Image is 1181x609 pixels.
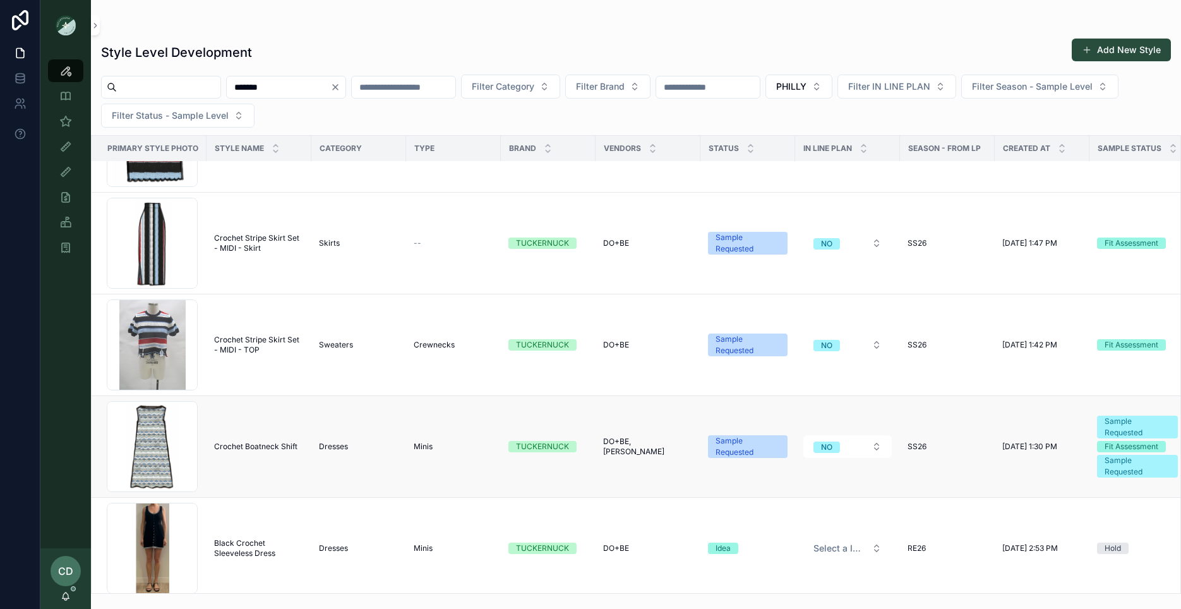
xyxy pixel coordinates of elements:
[821,340,832,351] div: NO
[1097,238,1178,249] a: Fit Assessment
[516,339,569,351] div: TUCKERNUCK
[1097,416,1178,478] a: Sample RequestedFit AssessmentSample Requested
[716,435,780,458] div: Sample Requested
[1002,442,1082,452] a: [DATE] 1:30 PM
[908,442,987,452] a: SS26
[508,441,588,452] a: TUCKERNUCK
[1097,543,1178,554] a: Hold
[214,538,304,558] a: Black Crochet Sleeveless Dress
[1002,238,1057,248] span: [DATE] 1:47 PM
[319,238,399,248] a: Skirts
[319,340,353,350] span: Sweaters
[508,339,588,351] a: TUCKERNUCK
[837,75,956,99] button: Select Button
[576,80,625,93] span: Filter Brand
[214,335,304,355] a: Crochet Stripe Skirt Set - MIDI - TOP
[776,80,806,93] span: PHILLY
[472,80,534,93] span: Filter Category
[461,75,560,99] button: Select Button
[214,442,297,452] span: Crochet Boatneck Shift
[603,238,629,248] span: DO+BE
[516,238,569,249] div: TUCKERNUCK
[803,143,852,154] span: IN LINE PLAN
[803,536,892,560] a: Select Button
[215,143,264,154] span: Style Name
[414,340,455,350] span: Crewnecks
[319,543,399,553] a: Dresses
[1105,543,1121,554] div: Hold
[716,334,780,356] div: Sample Requested
[803,333,892,357] a: Select Button
[112,109,229,122] span: Filter Status - Sample Level
[908,340,926,350] span: SS26
[908,143,981,154] span: Season - From LP
[908,543,926,553] span: RE26
[1002,543,1082,553] a: [DATE] 2:53 PM
[319,238,340,248] span: Skirts
[101,104,255,128] button: Select Button
[1105,339,1158,351] div: Fit Assessment
[1098,143,1161,154] span: Sample Status
[107,143,198,154] span: Primary Style Photo
[765,75,832,99] button: Select Button
[1002,340,1057,350] span: [DATE] 1:42 PM
[803,334,892,356] button: Select Button
[1105,416,1170,438] div: Sample Requested
[1105,455,1170,478] div: Sample Requested
[414,238,493,248] a: --
[319,543,348,553] span: Dresses
[1105,238,1158,249] div: Fit Assessment
[603,238,693,248] a: DO+BE
[821,442,832,453] div: NO
[803,435,892,459] a: Select Button
[603,543,693,553] a: DO+BE
[803,435,892,458] button: Select Button
[709,143,739,154] span: Status
[414,442,433,452] span: Minis
[708,334,788,356] a: Sample Requested
[56,15,76,35] img: App logo
[101,44,252,61] h1: Style Level Development
[508,238,588,249] a: TUCKERNUCK
[1072,39,1171,61] button: Add New Style
[708,543,788,554] a: Idea
[414,442,493,452] a: Minis
[1003,143,1050,154] span: Created at
[214,233,304,253] a: Crochet Stripe Skirt Set - MIDI - Skirt
[330,82,345,92] button: Clear
[961,75,1118,99] button: Select Button
[708,232,788,255] a: Sample Requested
[58,564,73,579] span: CD
[1002,340,1082,350] a: [DATE] 1:42 PM
[1105,441,1158,452] div: Fit Assessment
[565,75,650,99] button: Select Button
[604,143,641,154] span: Vendors
[414,340,493,350] a: Crewnecks
[516,441,569,452] div: TUCKERNUCK
[320,143,362,154] span: Category
[319,442,348,452] span: Dresses
[1002,442,1057,452] span: [DATE] 1:30 PM
[516,543,569,554] div: TUCKERNUCK
[40,51,91,275] div: scrollable content
[1002,543,1058,553] span: [DATE] 2:53 PM
[716,232,780,255] div: Sample Requested
[908,238,987,248] a: SS26
[708,435,788,458] a: Sample Requested
[603,437,693,457] a: DO+BE, [PERSON_NAME]
[414,543,433,553] span: Minis
[319,340,399,350] a: Sweaters
[716,543,731,554] div: Idea
[1097,339,1178,351] a: Fit Assessment
[603,340,629,350] span: DO+BE
[803,537,892,560] button: Select Button
[414,543,493,553] a: Minis
[803,232,892,255] button: Select Button
[1002,238,1082,248] a: [DATE] 1:47 PM
[214,442,304,452] a: Crochet Boatneck Shift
